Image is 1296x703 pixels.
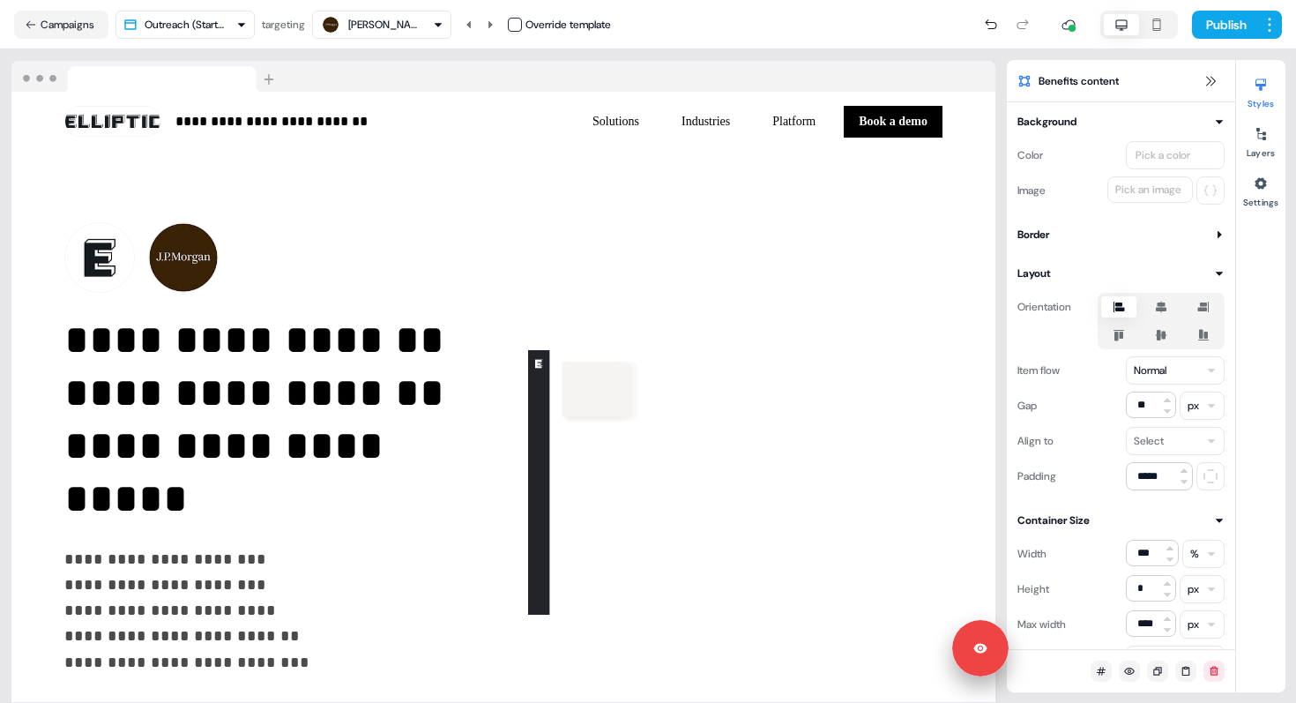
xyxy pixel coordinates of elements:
[348,16,419,34] div: [PERSON_NAME] & Co.
[1017,293,1071,321] div: Orientation
[1017,265,1051,282] div: Layout
[1017,512,1225,529] button: Container Size
[1017,575,1049,603] div: Height
[1017,646,1070,674] div: Max height
[1132,146,1194,164] div: Pick a color
[667,106,744,138] button: Industries
[1236,71,1285,109] button: Styles
[14,11,108,39] button: Campaigns
[1017,265,1225,282] button: Layout
[1112,181,1185,198] div: Pick an image
[1188,580,1199,598] div: px
[1190,545,1199,563] div: %
[1107,176,1193,203] button: Pick an image
[1017,512,1090,529] div: Container Size
[145,16,229,34] div: Outreach (Starter)
[1017,141,1043,169] div: Color
[1017,540,1046,568] div: Width
[1126,141,1225,169] button: Pick a color
[1039,72,1119,90] span: Benefits content
[1017,462,1056,490] div: Padding
[1017,392,1037,420] div: Gap
[578,106,653,138] button: Solutions
[1134,362,1166,379] div: Normal
[312,11,451,39] button: [PERSON_NAME] & Co.
[1017,226,1049,243] div: Border
[758,106,830,138] button: Platform
[262,16,305,34] div: targeting
[11,61,282,93] img: Browser topbar
[844,106,942,138] button: Book a demo
[1017,356,1060,385] div: Item flow
[1188,397,1199,415] div: px
[1236,169,1285,208] button: Settings
[1017,113,1076,131] div: Background
[1017,427,1054,455] div: Align to
[1188,616,1199,633] div: px
[1017,176,1046,205] div: Image
[1017,610,1066,639] div: Max width
[1192,11,1257,39] button: Publish
[1236,120,1285,159] button: Layers
[525,16,611,34] div: Override template
[1017,226,1225,243] button: Border
[510,106,942,138] div: SolutionsIndustriesPlatformBook a demo
[1017,113,1225,131] button: Background
[1134,432,1164,450] div: Select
